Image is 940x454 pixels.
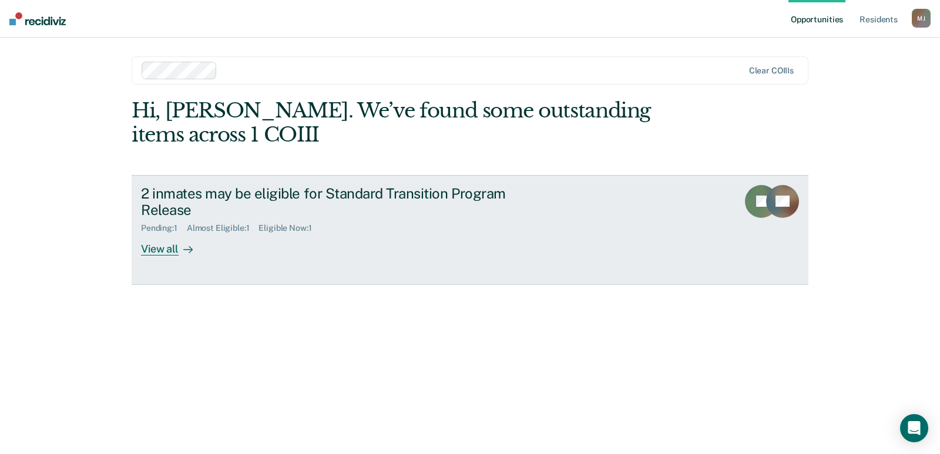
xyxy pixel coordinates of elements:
[9,12,66,25] img: Recidiviz
[141,223,187,233] div: Pending : 1
[132,175,808,285] a: 2 inmates may be eligible for Standard Transition Program ReleasePending:1Almost Eligible:1Eligib...
[749,66,794,76] div: Clear COIIIs
[900,414,928,442] div: Open Intercom Messenger
[912,9,931,28] div: M J
[187,223,259,233] div: Almost Eligible : 1
[132,99,673,147] div: Hi, [PERSON_NAME]. We’ve found some outstanding items across 1 COIII
[141,185,553,219] div: 2 inmates may be eligible for Standard Transition Program Release
[141,233,207,256] div: View all
[912,9,931,28] button: MJ
[258,223,321,233] div: Eligible Now : 1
